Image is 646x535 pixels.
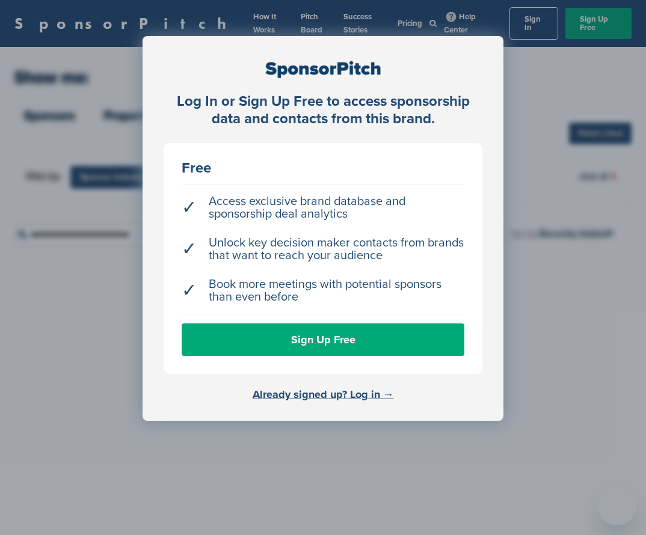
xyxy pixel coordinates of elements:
li: Unlock key decision maker contacts from brands that want to reach your audience [182,231,464,268]
li: Book more meetings with potential sponsors than even before [182,272,464,310]
div: Log In or Sign Up Free to access sponsorship data and contacts from this brand. [164,93,482,128]
span: ✓ [182,243,197,255]
li: Access exclusive brand database and sponsorship deal analytics [182,189,464,227]
span: ✓ [182,284,197,297]
iframe: Button to launch messaging window [598,487,636,525]
div: Free [182,161,464,176]
span: ✓ [182,201,197,214]
a: Sign Up Free [182,323,464,356]
a: Already signed up? Log in → [253,388,394,401]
